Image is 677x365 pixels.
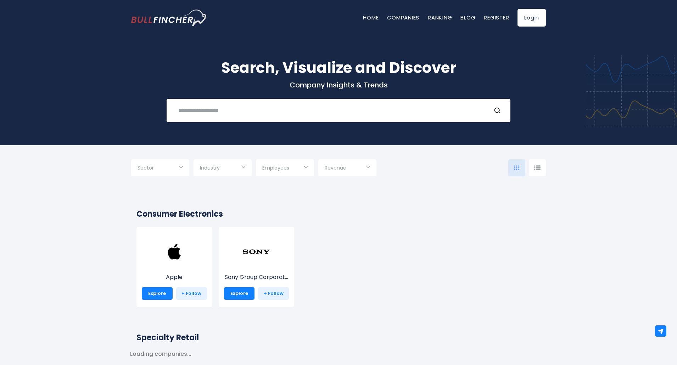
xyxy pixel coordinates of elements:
[142,273,207,281] p: Apple
[262,165,289,171] span: Employees
[325,162,370,175] input: Selection
[130,350,191,358] div: Loading companies...
[484,14,509,21] a: Register
[136,208,541,220] h2: Consumer Electronics
[200,162,245,175] input: Selection
[224,251,289,281] a: Sony Group Corporat...
[258,287,289,300] a: + Follow
[160,238,189,266] img: AAPL.png
[200,165,220,171] span: Industry
[131,80,546,90] p: Company Insights & Trends
[224,273,289,281] p: Sony Group Corporation
[325,165,346,171] span: Revenue
[517,9,546,27] a: Login
[387,14,419,21] a: Companies
[138,162,183,175] input: Selection
[176,287,207,300] a: + Follow
[224,287,255,300] a: Explore
[494,106,503,115] button: Search
[131,10,208,26] img: Bullfincher logo
[534,165,541,170] img: icon-comp-list-view.svg
[514,165,520,170] img: icon-comp-grid.svg
[138,165,154,171] span: Sector
[428,14,452,21] a: Ranking
[131,57,546,79] h1: Search, Visualize and Discover
[136,332,541,343] h2: Specialty Retail
[242,238,270,266] img: SONY.png
[142,251,207,281] a: Apple
[131,10,207,26] a: Go to homepage
[460,14,475,21] a: Blog
[142,287,173,300] a: Explore
[363,14,379,21] a: Home
[262,162,308,175] input: Selection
